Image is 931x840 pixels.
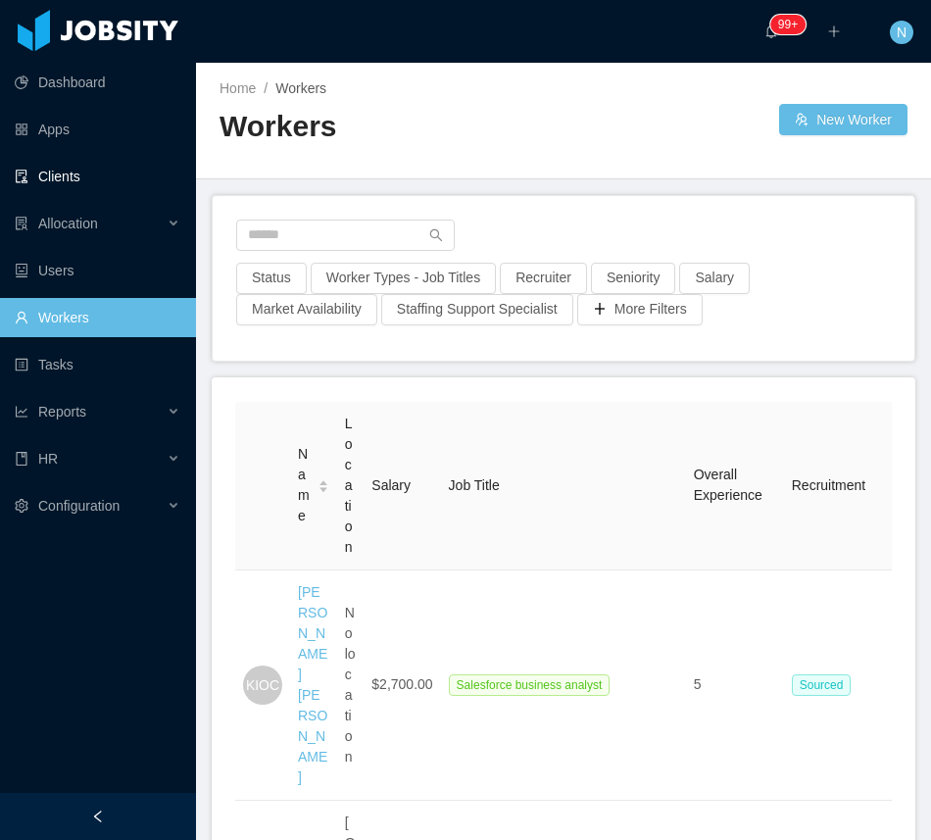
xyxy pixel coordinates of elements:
[827,25,841,38] i: icon: plus
[220,80,256,96] a: Home
[449,674,611,696] span: Salesforce business analyst
[897,21,906,44] span: N
[764,25,778,38] i: icon: bell
[38,498,120,514] span: Configuration
[792,676,859,692] a: Sourced
[371,676,432,692] span: $2,700.00
[792,674,852,696] span: Sourced
[15,452,28,466] i: icon: book
[345,416,353,555] span: Location
[38,404,86,420] span: Reports
[318,477,329,491] div: Sort
[264,80,268,96] span: /
[449,477,500,493] span: Job Title
[246,666,279,705] span: KIOC
[381,294,573,325] button: Staffing Support Specialist
[337,570,365,801] td: No location
[15,298,180,337] a: icon: userWorkers
[679,263,750,294] button: Salary
[15,499,28,513] i: icon: setting
[770,15,806,34] sup: 1668
[500,263,587,294] button: Recruiter
[15,217,28,230] i: icon: solution
[694,467,762,503] span: Overall Experience
[577,294,703,325] button: icon: plusMore Filters
[591,263,675,294] button: Seniority
[15,345,180,384] a: icon: profileTasks
[15,110,180,149] a: icon: appstoreApps
[275,80,326,96] span: Workers
[429,228,443,242] i: icon: search
[236,263,307,294] button: Status
[15,63,180,102] a: icon: pie-chartDashboard
[311,263,496,294] button: Worker Types - Job Titles
[38,451,58,467] span: HR
[318,477,328,483] i: icon: caret-up
[686,570,784,801] td: 5
[298,444,310,526] span: Name
[38,216,98,231] span: Allocation
[15,251,180,290] a: icon: robotUsers
[236,294,377,325] button: Market Availability
[15,405,28,419] i: icon: line-chart
[779,104,907,135] button: icon: usergroup-addNew Worker
[220,107,563,147] h2: Workers
[15,157,180,196] a: icon: auditClients
[792,477,865,493] span: Recruitment
[298,584,327,785] a: [PERSON_NAME] [PERSON_NAME]
[318,485,328,491] i: icon: caret-down
[371,477,411,493] span: Salary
